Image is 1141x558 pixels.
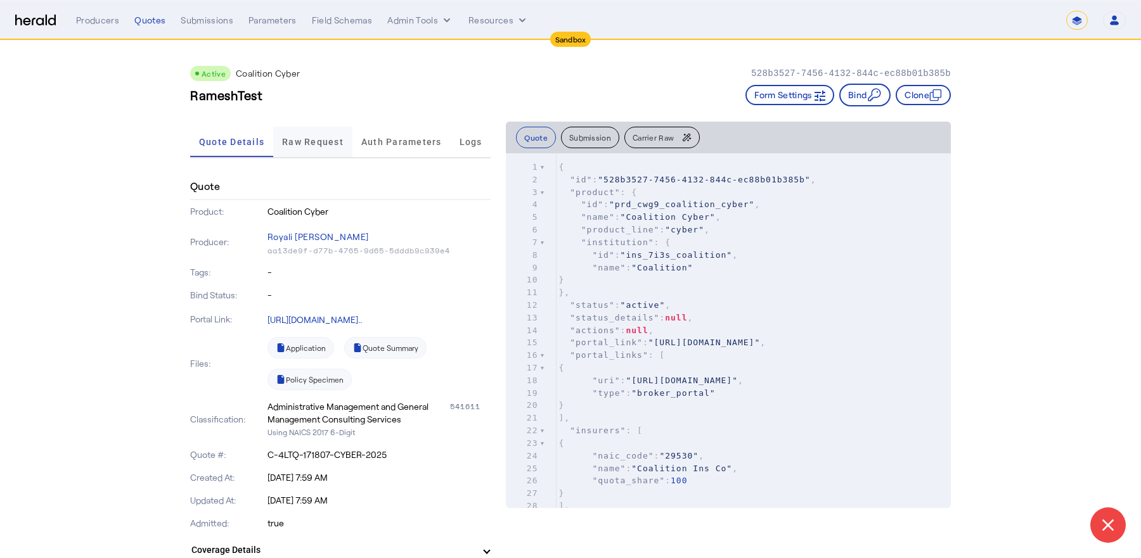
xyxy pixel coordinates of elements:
div: Parameters [248,14,297,27]
span: "cyber" [665,225,704,234]
span: "status_details" [570,313,659,322]
span: : [558,476,687,485]
span: "portal_links" [570,350,648,360]
span: "broker_portal" [631,388,715,398]
div: 541611 [450,400,491,426]
p: Product: [190,205,265,218]
p: aa13de9f-d77b-4765-9d65-5dddb9c939e4 [268,246,491,256]
div: 12 [506,299,540,312]
span: : [ [558,350,665,360]
span: : , [558,250,738,260]
div: 11 [506,286,540,299]
p: Producer: [190,236,265,248]
span: "[URL][DOMAIN_NAME]" [648,338,761,347]
div: 2 [506,174,540,186]
span: ], [558,501,570,510]
span: Auth Parameters [361,137,442,146]
span: "id" [570,175,592,184]
span: "name" [592,464,626,473]
span: "id" [581,200,603,209]
p: Coalition Cyber [236,67,300,80]
span: "status" [570,300,615,310]
p: Royali [PERSON_NAME] [268,228,491,246]
div: 13 [506,312,540,324]
span: : , [558,200,760,209]
span: "prd_cwg9_coalition_cyber" [609,200,755,209]
div: 7 [506,236,540,249]
span: Active [202,69,226,78]
p: Bind Status: [190,289,265,301]
a: Policy Specimen [268,369,352,390]
button: Bind [839,84,891,106]
span: "ins_7i3s_coalition" [621,250,733,260]
span: "type" [592,388,626,398]
span: Raw Request [282,137,344,146]
button: Clone [896,85,951,105]
span: : , [558,212,721,222]
span: "institution" [581,238,654,247]
div: Sandbox [550,32,591,47]
p: Files: [190,357,265,370]
span: : , [558,300,671,310]
div: Producers [76,14,119,27]
p: - [268,266,491,279]
span: ], [558,413,570,422]
span: : , [558,326,654,335]
div: 17 [506,362,540,374]
div: 5 [506,211,540,224]
p: Coalition Cyber [268,205,491,218]
span: : , [558,464,738,473]
div: 6 [506,224,540,236]
span: Carrier Raw [633,134,674,141]
button: Quote [516,127,556,148]
div: 23 [506,437,540,450]
div: 28 [506,500,540,512]
span: "Coalition Ins Co" [631,464,732,473]
a: Quote Summary [344,337,427,358]
span: } [558,400,564,410]
button: Resources dropdown menu [468,14,529,27]
div: 16 [506,349,540,362]
span: Quote Details [199,137,264,146]
p: 528b3527-7456-4132-844c-ec88b01b385b [751,67,951,80]
img: Herald Logo [15,15,56,27]
div: 21 [506,412,540,424]
div: Administrative Management and General Management Consulting Services [268,400,448,426]
span: }, [558,288,570,297]
p: - [268,289,491,301]
p: Tags: [190,266,265,279]
a: Application [268,337,334,358]
span: "quota_share" [592,476,665,485]
span: 100 [671,476,687,485]
button: internal dropdown menu [387,14,453,27]
span: } [558,275,564,284]
span: : { [558,238,671,247]
div: Field Schemas [312,14,373,27]
span: : [ [558,426,643,435]
span: "name" [581,212,615,222]
span: : [558,263,693,272]
span: null [665,313,687,322]
span: "Coalition Cyber" [621,212,716,222]
herald-code-block: quote [506,153,951,508]
div: 15 [506,336,540,349]
span: { [558,162,564,172]
span: "naic_code" [592,451,654,460]
span: "528b3527-7456-4132-844c-ec88b01b385b" [598,175,810,184]
div: 10 [506,274,540,286]
div: Quotes [134,14,165,27]
div: 14 [506,324,540,337]
span: "actions" [570,326,620,335]
div: 19 [506,387,540,400]
div: 27 [506,487,540,500]
span: null [626,326,648,335]
p: [DATE] 7:59 AM [268,494,491,507]
span: : , [558,376,743,385]
p: Created At: [190,471,265,484]
div: 9 [506,262,540,274]
span: : , [558,451,704,460]
div: 1 [506,161,540,174]
p: [DATE] 7:59 AM [268,471,491,484]
span: : , [558,338,766,347]
span: } [558,488,564,498]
